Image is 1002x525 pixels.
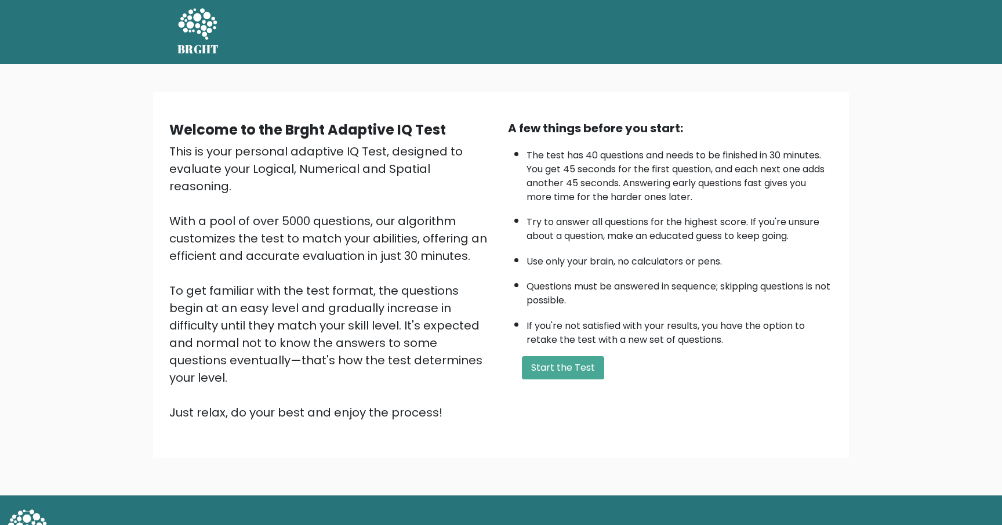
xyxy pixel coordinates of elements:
[522,356,604,379] button: Start the Test
[169,143,494,421] div: This is your personal adaptive IQ Test, designed to evaluate your Logical, Numerical and Spatial ...
[169,120,446,139] b: Welcome to the Brght Adaptive IQ Test
[527,209,833,243] li: Try to answer all questions for the highest score. If you're unsure about a question, make an edu...
[177,5,219,59] a: BRGHT
[527,143,833,204] li: The test has 40 questions and needs to be finished in 30 minutes. You get 45 seconds for the firs...
[177,42,219,56] h5: BRGHT
[527,249,833,269] li: Use only your brain, no calculators or pens.
[527,274,833,307] li: Questions must be answered in sequence; skipping questions is not possible.
[508,120,833,137] div: A few things before you start:
[527,313,833,347] li: If you're not satisfied with your results, you have the option to retake the test with a new set ...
